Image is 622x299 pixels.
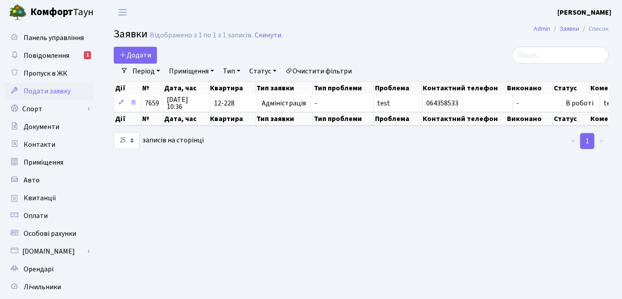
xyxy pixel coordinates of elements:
span: Квитанції [24,193,56,203]
th: Дії [114,82,141,94]
a: Панель управління [4,29,94,47]
span: Лічильники [24,282,61,292]
a: Тип [219,64,244,79]
b: [PERSON_NAME] [557,8,611,17]
a: Лічильники [4,278,94,296]
span: Заявки [114,26,148,42]
th: Квартира [209,82,255,94]
span: - [516,98,519,108]
a: Спорт [4,100,94,118]
th: Виконано [506,82,553,94]
a: Пропуск в ЖК [4,65,94,82]
a: [PERSON_NAME] [557,7,611,18]
a: Квитанції [4,189,94,207]
b: Комфорт [30,5,73,19]
th: Квартира [209,112,255,125]
a: Очистити фільтри [282,64,355,79]
span: Таун [30,5,94,20]
th: № [141,82,163,94]
span: Додати [119,50,151,60]
a: Статус [246,64,280,79]
span: - [314,100,370,107]
span: Контакти [24,140,55,149]
li: Список [579,24,609,34]
a: Скинути [255,31,281,40]
span: Приміщення [24,158,63,167]
th: Статус [553,112,589,125]
input: Пошук... [512,47,609,64]
th: Тип проблеми [313,82,374,94]
img: logo.png [9,4,27,21]
span: Повідомлення [24,51,69,61]
a: Подати заявку [4,82,94,100]
a: Приміщення [4,154,94,171]
th: Дата, час [163,112,210,125]
a: Особові рахунки [4,225,94,242]
span: Особові рахунки [24,229,76,238]
a: [DOMAIN_NAME] [4,242,94,260]
span: Панель управління [24,33,84,43]
th: Дата, час [163,82,210,94]
nav: breadcrumb [520,20,622,38]
label: записів на сторінці [114,132,204,149]
span: Подати заявку [24,86,70,96]
a: Період [129,64,164,79]
a: Додати [114,47,157,64]
a: Орендарі [4,260,94,278]
span: 12-228 [214,100,254,107]
th: Проблема [374,82,422,94]
th: Тип проблеми [313,112,374,125]
a: Контакти [4,136,94,154]
span: Оплати [24,211,48,221]
th: Дії [114,112,141,125]
a: Приміщення [165,64,218,79]
div: Відображено з 1 по 1 з 1 записів. [150,31,253,40]
a: Admin [534,24,550,33]
a: Повідомлення1 [4,47,94,65]
a: 1 [580,133,594,149]
span: [DATE] 10:36 [167,96,206,110]
a: Документи [4,118,94,136]
th: Контактний телефон [422,82,506,94]
span: 064358533 [426,100,509,107]
span: Орендарі [24,264,54,274]
a: Авто [4,171,94,189]
span: test [377,100,419,107]
th: Статус [553,82,589,94]
span: Авто [24,175,40,185]
th: Виконано [506,112,553,125]
div: 1 [84,51,91,59]
span: В роботі [566,98,593,108]
th: Тип заявки [255,112,313,125]
th: № [141,112,163,125]
span: Пропуск в ЖК [24,69,67,78]
button: Переключити навігацію [111,5,134,20]
span: Адміністрація [262,100,307,107]
span: Документи [24,122,59,132]
a: Оплати [4,207,94,225]
a: Заявки [560,24,579,33]
th: Тип заявки [255,82,313,94]
th: Проблема [374,112,422,125]
select: записів на сторінці [114,132,140,149]
th: Контактний телефон [422,112,506,125]
span: 7659 [145,98,159,108]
